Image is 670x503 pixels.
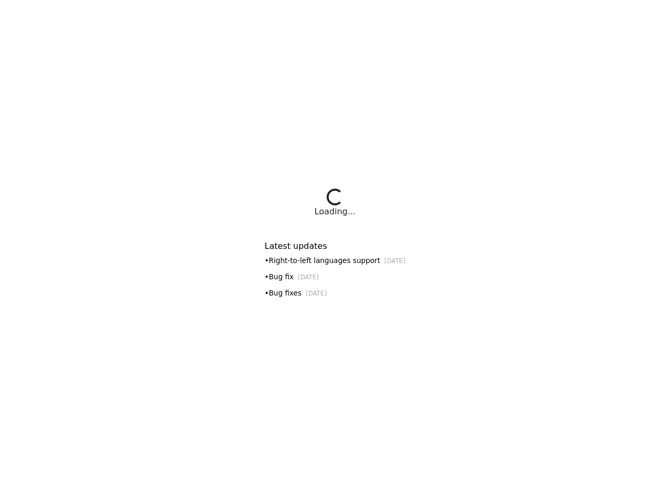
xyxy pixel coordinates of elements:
[298,274,319,281] small: [DATE]
[265,271,406,282] div: • Bug fix
[315,205,355,218] div: Loading...
[384,257,405,265] small: [DATE]
[265,255,406,266] div: • Right-to-left languages support
[265,288,406,299] div: • Bug fixes
[306,290,327,297] small: [DATE]
[265,241,406,251] h6: Latest updates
